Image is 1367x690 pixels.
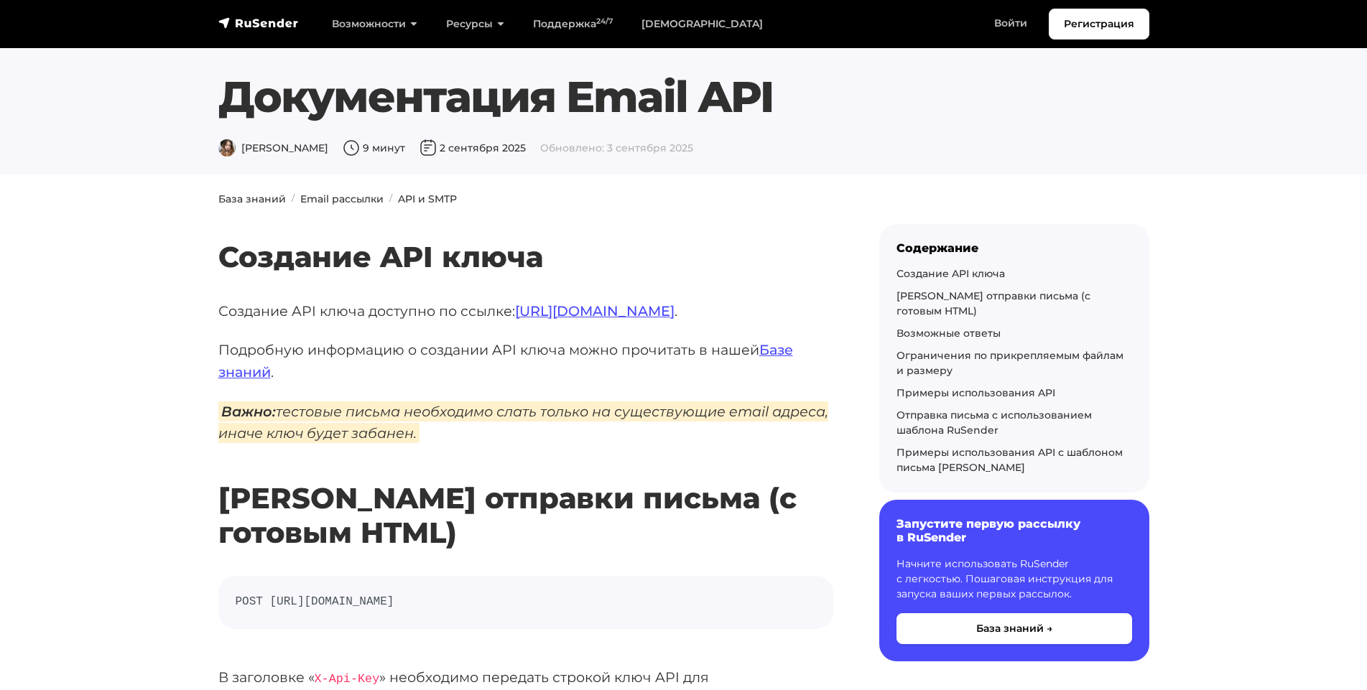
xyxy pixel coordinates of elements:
span: 9 минут [343,141,405,154]
p: Начните использовать RuSender с легкостью. Пошаговая инструкция для запуска ваших первых рассылок. [896,556,1132,602]
a: Создание API ключа [896,267,1005,280]
a: Войти [980,9,1042,38]
a: [URL][DOMAIN_NAME] [515,302,675,320]
a: Примеры использования API с шаблоном письма [PERSON_NAME] [896,446,1123,474]
span: Обновлено: 3 сентября 2025 [540,141,693,154]
img: Дата публикации [420,139,437,157]
h2: [PERSON_NAME] отправки письма (с готовым HTML) [218,439,833,550]
a: API и SMTP [398,192,457,205]
a: [PERSON_NAME] отправки письма (с готовым HTML) [896,289,1090,317]
nav: breadcrumb [210,192,1158,207]
img: RuSender [218,16,299,30]
p: Подробную информацию о создании API ключа можно прочитать в нашей . [218,339,833,383]
a: Отправка письма с использованием шаблона RuSender [896,409,1092,437]
a: Запустите первую рассылку в RuSender Начните использовать RuSender с легкостью. Пошаговая инструк... [879,500,1149,661]
button: База знаний → [896,613,1132,644]
h6: Запустите первую рассылку в RuSender [896,517,1132,544]
span: 2 сентября 2025 [420,141,526,154]
a: Ограничения по прикрепляемым файлам и размеру [896,349,1123,377]
span: [PERSON_NAME] [218,141,328,154]
img: Время чтения [343,139,360,157]
a: Ресурсы [432,9,519,39]
sup: 24/7 [596,17,613,26]
h2: Создание API ключа [218,197,833,274]
div: Содержание [896,241,1132,255]
code: POST [URL][DOMAIN_NAME] [236,593,816,612]
strong: Важно: [221,403,276,420]
p: Создание API ключа доступно по ссылке: . [218,300,833,322]
a: База знаний [218,192,286,205]
a: Возможности [318,9,432,39]
a: Email рассылки [300,192,384,205]
a: Поддержка24/7 [519,9,627,39]
a: Возможные ответы [896,327,1001,340]
a: Примеры использования API [896,386,1055,399]
h1: Документация Email API [218,71,1149,123]
a: Регистрация [1049,9,1149,39]
a: [DEMOGRAPHIC_DATA] [627,9,777,39]
a: Базе знаний [218,341,793,381]
em: тестовые письма необходимо слать только на существующие email адреса, иначе ключ будет забанен. [218,401,828,444]
code: X-Api-Key [315,672,380,686]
